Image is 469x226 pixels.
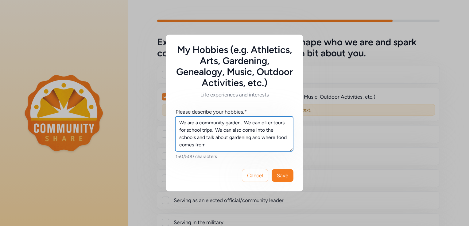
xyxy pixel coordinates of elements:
span: Cancel [247,172,263,179]
button: Save [272,169,293,182]
textarea: We are a community garden. We can offer tours for school trips. We can also come into the schools... [175,116,293,151]
button: Cancel [242,169,268,182]
div: Please describe your hobbies.* [176,108,247,115]
span: Save [277,172,288,179]
h6: Life experiences and interests [176,91,293,98]
span: 150/500 characters [176,154,217,159]
h5: My Hobbies (e.g. Athletics, Arts, Gardening, Genealogy, Music, Outdoor Activities, etc.) [176,44,293,89]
